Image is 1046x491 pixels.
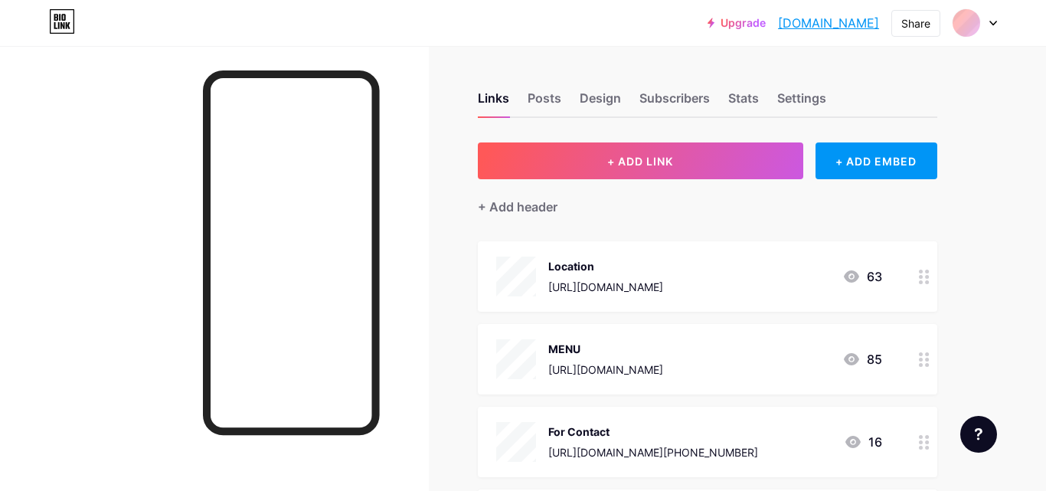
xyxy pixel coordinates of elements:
div: 16 [844,433,882,451]
div: + ADD EMBED [816,142,937,179]
div: MENU [548,341,663,357]
div: [URL][DOMAIN_NAME][PHONE_NUMBER] [548,444,758,460]
div: [URL][DOMAIN_NAME] [548,362,663,378]
div: Settings [777,89,826,116]
div: Design [580,89,621,116]
div: Posts [528,89,561,116]
div: Subscribers [639,89,710,116]
div: Location [548,258,663,274]
div: [URL][DOMAIN_NAME] [548,279,663,295]
div: For Contact [548,424,758,440]
a: [DOMAIN_NAME] [778,14,879,32]
div: 63 [842,267,882,286]
span: + ADD LINK [607,155,673,168]
div: Share [901,15,930,31]
button: + ADD LINK [478,142,803,179]
a: Upgrade [708,17,766,29]
div: + Add header [478,198,557,216]
div: Links [478,89,509,116]
div: Stats [728,89,759,116]
div: 85 [842,350,882,368]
